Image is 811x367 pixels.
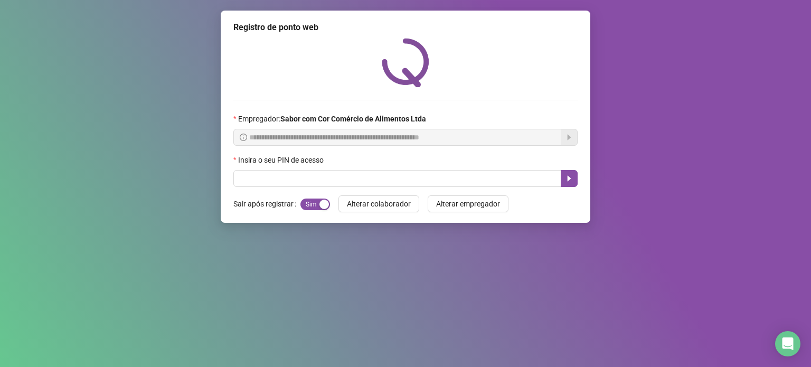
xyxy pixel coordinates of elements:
label: Insira o seu PIN de acesso [233,154,331,166]
div: Registro de ponto web [233,21,578,34]
span: Empregador : [238,113,426,125]
label: Sair após registrar [233,195,300,212]
img: QRPoint [382,38,429,87]
span: caret-right [565,174,573,183]
span: Alterar empregador [436,198,500,210]
button: Alterar empregador [428,195,508,212]
span: info-circle [240,134,247,141]
strong: Sabor com Cor Comércio de Alimentos Ltda [280,115,426,123]
button: Alterar colaborador [338,195,419,212]
div: Open Intercom Messenger [775,331,800,356]
span: Alterar colaborador [347,198,411,210]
